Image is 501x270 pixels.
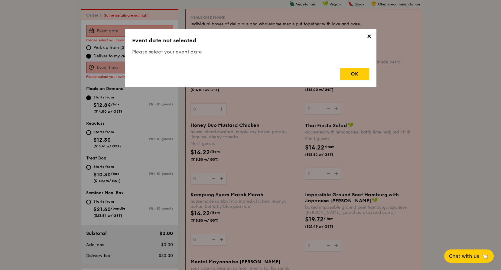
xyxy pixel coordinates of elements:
h4: Please select your event date [132,48,369,56]
span: 🦙 [482,253,489,260]
h3: Event date not selected [132,36,369,45]
span: Chat with us [449,253,479,259]
span: ✕ [365,33,373,42]
div: OK [340,68,369,80]
button: Chat with us🦙 [444,249,494,263]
